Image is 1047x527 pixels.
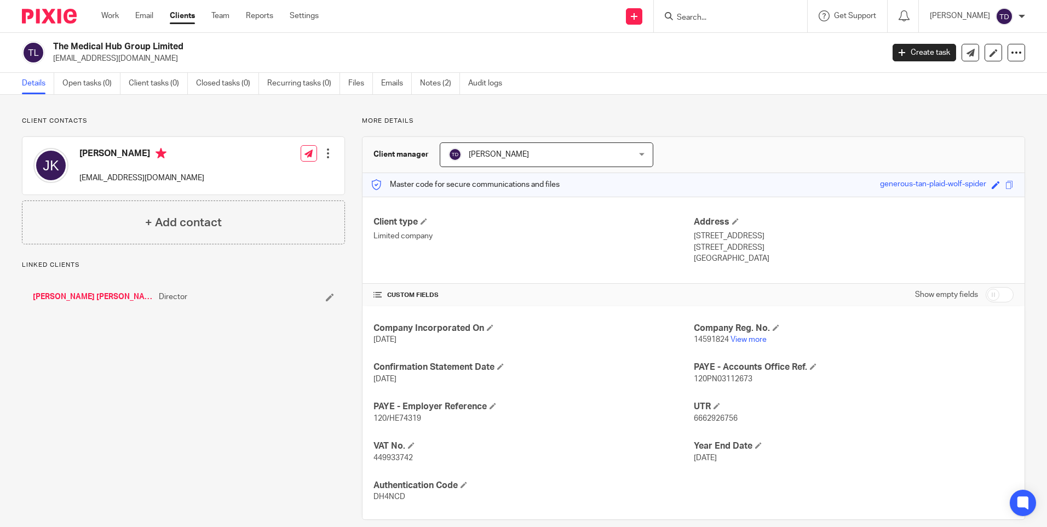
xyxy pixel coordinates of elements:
[62,73,120,94] a: Open tasks (0)
[373,480,693,491] h4: Authentication Code
[930,10,990,21] p: [PERSON_NAME]
[694,323,1014,334] h4: Company Reg. No.
[694,336,729,343] span: 14591824
[145,214,222,231] h4: + Add contact
[22,261,345,270] p: Linked clients
[53,53,876,64] p: [EMAIL_ADDRESS][DOMAIN_NAME]
[33,291,153,302] a: [PERSON_NAME] [PERSON_NAME]
[22,117,345,125] p: Client contacts
[373,336,396,343] span: [DATE]
[373,291,693,300] h4: CUSTOM FIELDS
[22,41,45,64] img: svg%3E
[373,415,421,422] span: 120/HE74319
[694,253,1014,264] p: [GEOGRAPHIC_DATA]
[420,73,460,94] a: Notes (2)
[676,13,774,23] input: Search
[79,173,204,184] p: [EMAIL_ADDRESS][DOMAIN_NAME]
[694,440,1014,452] h4: Year End Date
[22,9,77,24] img: Pixie
[694,231,1014,242] p: [STREET_ADDRESS]
[694,415,738,422] span: 6662926756
[880,179,986,191] div: generous-tan-plaid-wolf-spider
[373,362,693,373] h4: Confirmation Statement Date
[373,231,693,242] p: Limited company
[53,41,711,53] h2: The Medical Hub Group Limited
[381,73,412,94] a: Emails
[159,291,187,302] span: Director
[267,73,340,94] a: Recurring tasks (0)
[170,10,195,21] a: Clients
[893,44,956,61] a: Create task
[448,148,462,161] img: svg%3E
[694,242,1014,253] p: [STREET_ADDRESS]
[373,323,693,334] h4: Company Incorporated On
[371,179,560,190] p: Master code for secure communications and files
[373,216,693,228] h4: Client type
[33,148,68,183] img: svg%3E
[834,12,876,20] span: Get Support
[694,454,717,462] span: [DATE]
[246,10,273,21] a: Reports
[694,216,1014,228] h4: Address
[469,151,529,158] span: [PERSON_NAME]
[373,440,693,452] h4: VAT No.
[156,148,166,159] i: Primary
[694,375,752,383] span: 120PN03112673
[915,289,978,300] label: Show empty fields
[362,117,1025,125] p: More details
[373,401,693,413] h4: PAYE - Employer Reference
[135,10,153,21] a: Email
[694,362,1014,373] h4: PAYE - Accounts Office Ref.
[22,73,54,94] a: Details
[196,73,259,94] a: Closed tasks (0)
[694,401,1014,413] h4: UTR
[290,10,319,21] a: Settings
[79,148,204,162] h4: [PERSON_NAME]
[468,73,510,94] a: Audit logs
[373,493,405,501] span: DH4NCD
[996,8,1013,25] img: svg%3E
[348,73,373,94] a: Files
[373,454,413,462] span: 449933742
[101,10,119,21] a: Work
[211,10,229,21] a: Team
[373,375,396,383] span: [DATE]
[730,336,767,343] a: View more
[129,73,188,94] a: Client tasks (0)
[373,149,429,160] h3: Client manager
